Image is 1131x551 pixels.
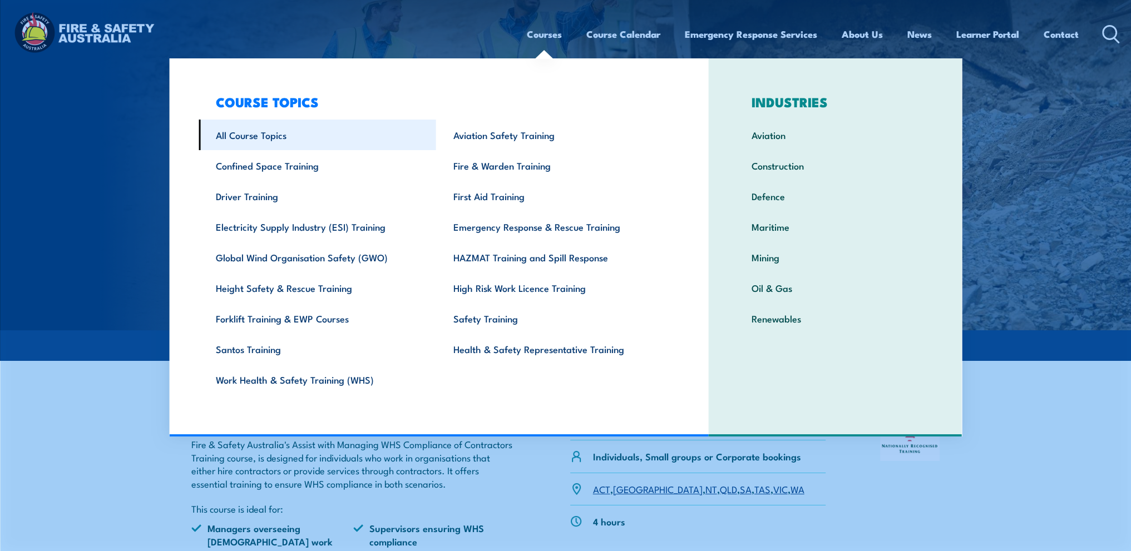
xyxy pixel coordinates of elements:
[593,482,610,495] a: ACT
[593,515,625,528] p: 4 hours
[586,19,660,49] a: Course Calendar
[593,483,804,495] p: , , , , , , ,
[199,120,436,150] a: All Course Topics
[436,120,674,150] a: Aviation Safety Training
[685,19,817,49] a: Emergency Response Services
[436,272,674,303] a: High Risk Work Licence Training
[734,120,936,150] a: Aviation
[907,19,932,49] a: News
[720,482,737,495] a: QLD
[436,211,674,242] a: Emergency Response & Rescue Training
[734,94,936,110] h3: INDUSTRIES
[436,303,674,334] a: Safety Training
[593,450,801,463] p: Individuals, Small groups or Corporate bookings
[734,181,936,211] a: Defence
[705,482,717,495] a: NT
[199,364,436,395] a: Work Health & Safety Training (WHS)
[436,334,674,364] a: Health & Safety Representative Training
[199,334,436,364] a: Santos Training
[353,522,516,548] li: Supervisors ensuring WHS compliance
[734,303,936,334] a: Renewables
[956,19,1019,49] a: Learner Portal
[527,19,562,49] a: Courses
[199,242,436,272] a: Global Wind Organisation Safety (GWO)
[436,181,674,211] a: First Aid Training
[191,502,516,515] p: This course is ideal for:
[734,150,936,181] a: Construction
[734,211,936,242] a: Maritime
[191,522,354,548] li: Managers overseeing [DEMOGRAPHIC_DATA] work
[1044,19,1079,49] a: Contact
[191,438,516,490] p: Fire & Safety Australia's Assist with Managing WHS Compliance of Contractors Training course, is ...
[842,19,883,49] a: About Us
[734,272,936,303] a: Oil & Gas
[436,150,674,181] a: Fire & Warden Training
[734,242,936,272] a: Mining
[740,482,752,495] a: SA
[199,181,436,211] a: Driver Training
[754,482,771,495] a: TAS
[199,211,436,242] a: Electricity Supply Industry (ESI) Training
[773,482,788,495] a: VIC
[199,303,436,334] a: Forklift Training & EWP Courses
[791,482,804,495] a: WA
[199,150,436,181] a: Confined Space Training
[436,242,674,272] a: HAZMAT Training and Spill Response
[199,272,436,303] a: Height Safety & Rescue Training
[199,94,674,110] h3: COURSE TOPICS
[613,482,703,495] a: [GEOGRAPHIC_DATA]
